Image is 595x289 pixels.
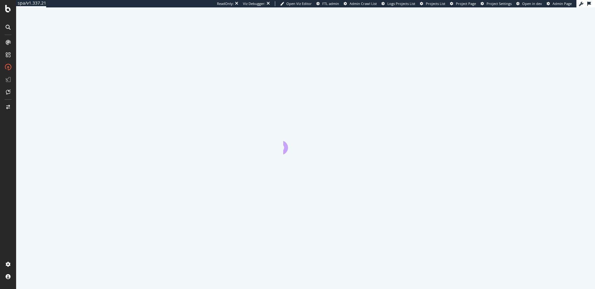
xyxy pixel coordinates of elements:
a: Open in dev [516,1,542,6]
div: animation [283,132,328,154]
a: Admin Page [547,1,572,6]
span: Admin Page [553,1,572,6]
a: Logs Projects List [381,1,415,6]
span: Admin Crawl List [350,1,377,6]
a: Open Viz Editor [280,1,312,6]
span: Open in dev [522,1,542,6]
span: Project Settings [487,1,512,6]
span: FTL admin [322,1,339,6]
a: Project Page [450,1,476,6]
span: Open Viz Editor [286,1,312,6]
span: Project Page [456,1,476,6]
a: Project Settings [481,1,512,6]
a: FTL admin [316,1,339,6]
div: Viz Debugger: [243,1,265,6]
span: Projects List [426,1,445,6]
span: Logs Projects List [387,1,415,6]
a: Projects List [420,1,445,6]
div: ReadOnly: [217,1,234,6]
a: Admin Crawl List [344,1,377,6]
